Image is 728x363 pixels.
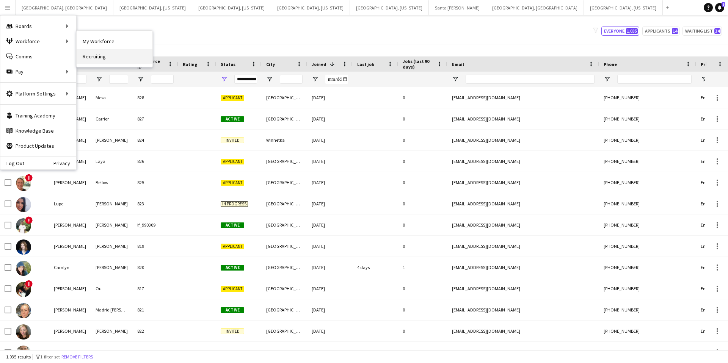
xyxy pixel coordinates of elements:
div: [DATE] [307,342,353,363]
div: [GEOGRAPHIC_DATA] [262,87,307,108]
button: Open Filter Menu [221,76,227,83]
div: Bellow [91,172,133,193]
div: [PERSON_NAME] [91,214,133,235]
div: Boards [0,19,76,34]
div: [EMAIL_ADDRESS][DOMAIN_NAME] [447,214,599,235]
div: 822 [133,321,178,341]
img: Jennifer Bellow [16,176,31,191]
a: Log Out [0,160,24,166]
div: Workforce [0,34,76,49]
input: City Filter Input [280,75,303,84]
div: 824 [133,130,178,150]
span: Last job [357,61,374,67]
div: Pay [0,64,76,79]
div: 818 [133,342,178,363]
span: Applicant [221,244,244,249]
div: [PHONE_NUMBER] [599,87,696,108]
div: Laya [91,151,133,172]
button: [GEOGRAPHIC_DATA], [GEOGRAPHIC_DATA] [16,0,113,15]
div: [PERSON_NAME] [49,342,91,363]
div: 0 [398,214,447,235]
img: Gerardo Mejia [16,346,31,361]
span: ! [25,174,33,181]
span: Phone [604,61,617,67]
div: 817 [133,278,178,299]
div: [PERSON_NAME] [49,214,91,235]
img: Lupe kimball [16,197,31,212]
span: Active [221,222,244,228]
div: 820 [133,257,178,278]
button: Open Filter Menu [96,76,102,83]
div: 4 days [353,257,398,278]
div: [EMAIL_ADDRESS][DOMAIN_NAME] [447,278,599,299]
span: Active [221,265,244,271]
div: lf_990309 [133,214,178,235]
div: [EMAIL_ADDRESS][DOMAIN_NAME] [447,130,599,150]
div: 827 [133,108,178,129]
div: 819 [133,236,178,257]
a: Knowledge Base [0,123,76,138]
div: 825 [133,172,178,193]
span: 6 [722,2,725,7]
div: 0 [398,87,447,108]
div: [PHONE_NUMBER] [599,236,696,257]
a: Comms [0,49,76,64]
div: 0 [398,321,447,341]
button: Open Filter Menu [604,76,610,83]
img: Erika Madrid de Cruz [16,303,31,318]
div: [PHONE_NUMBER] [599,214,696,235]
span: ! [25,216,33,224]
span: Email [452,61,464,67]
button: [GEOGRAPHIC_DATA], [US_STATE] [192,0,271,15]
div: 823 [133,193,178,214]
div: Ou [91,278,133,299]
span: Profile [701,61,716,67]
div: Mesa [91,87,133,108]
div: [DATE] [307,108,353,129]
div: Camlyn [49,257,91,278]
div: [DATE] [307,193,353,214]
img: Bailey Wertzberger [16,239,31,255]
span: Joined [312,61,326,67]
button: Open Filter Menu [452,76,459,83]
button: [GEOGRAPHIC_DATA], [US_STATE] [584,0,663,15]
button: Open Filter Menu [312,76,318,83]
div: [EMAIL_ADDRESS][DOMAIN_NAME] [447,236,599,257]
img: Camlyn Bowen [16,261,31,276]
div: 0 [398,172,447,193]
a: Privacy [53,160,76,166]
div: [PHONE_NUMBER] [599,342,696,363]
img: Faye Blanchette [16,324,31,340]
div: [GEOGRAPHIC_DATA] [262,193,307,214]
span: Applicant [221,180,244,186]
div: [PERSON_NAME] [49,172,91,193]
div: Winnetka [262,130,307,150]
div: [GEOGRAPHIC_DATA] [262,151,307,172]
div: [GEOGRAPHIC_DATA] [262,257,307,278]
button: [GEOGRAPHIC_DATA], [US_STATE] [113,0,192,15]
div: [DATE] [307,278,353,299]
div: 821 [133,299,178,320]
div: [PHONE_NUMBER] [599,130,696,150]
div: [GEOGRAPHIC_DATA] [262,278,307,299]
div: [GEOGRAPHIC_DATA] [262,321,307,341]
button: Open Filter Menu [701,76,708,83]
button: Applicants14 [642,27,679,36]
span: Status [221,61,235,67]
div: [DATE] [307,130,353,150]
div: [PERSON_NAME][GEOGRAPHIC_DATA] [262,342,307,363]
div: 0 [398,151,447,172]
button: Open Filter Menu [266,76,273,83]
div: [DATE] [307,87,353,108]
div: [EMAIL_ADDRESS][DOMAIN_NAME] [447,172,599,193]
input: Last Name Filter Input [109,75,128,84]
div: [EMAIL_ADDRESS][DOMAIN_NAME] [447,342,599,363]
span: Invited [221,138,244,143]
div: [DATE] [307,151,353,172]
button: Waiting list34 [682,27,722,36]
div: [PHONE_NUMBER] [599,172,696,193]
div: [PHONE_NUMBER] [599,321,696,341]
div: [PERSON_NAME] [91,342,133,363]
div: [PHONE_NUMBER] [599,108,696,129]
div: [PERSON_NAME] [49,299,91,320]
